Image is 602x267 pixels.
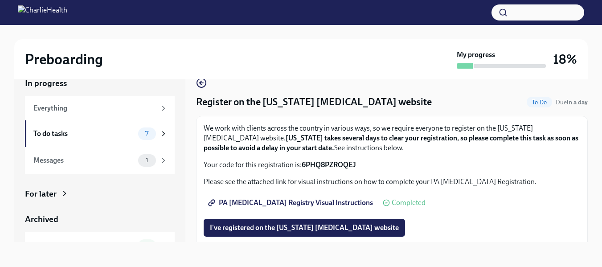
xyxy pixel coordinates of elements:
strong: 6PHQ8PZROQEJ [302,160,356,169]
strong: in a day [567,99,588,106]
span: Due [556,99,588,106]
strong: My progress [457,50,495,60]
a: Messages1 [25,147,175,174]
span: Completed [392,199,426,206]
a: Everything [25,96,175,120]
a: Archived [25,214,175,225]
img: CharlieHealth [18,5,67,20]
span: To Do [527,99,552,106]
h2: Preboarding [25,50,103,68]
span: September 20th, 2025 08:00 [556,98,588,107]
a: For later [25,188,175,200]
a: PA [MEDICAL_DATA] Registry Visual Instructions [204,194,379,212]
span: I've registered on the [US_STATE] [MEDICAL_DATA] website [210,223,399,232]
button: I've registered on the [US_STATE] [MEDICAL_DATA] website [204,219,405,237]
h4: Register on the [US_STATE] [MEDICAL_DATA] website [196,95,432,109]
span: 7 [140,130,154,137]
strong: [US_STATE] takes several days to clear your registration, so please complete this task as soon as... [204,134,578,152]
p: We work with clients across the country in various ways, so we require everyone to register on th... [204,123,580,153]
p: Please see the attached link for visual instructions on how to complete your PA [MEDICAL_DATA] Re... [204,177,580,187]
a: In progress [25,78,175,89]
div: To do tasks [33,129,135,139]
div: For later [25,188,57,200]
p: Your code for this registration is: [204,160,580,170]
h3: 18% [553,51,577,67]
a: Completed tasks [25,232,175,259]
span: PA [MEDICAL_DATA] Registry Visual Instructions [210,198,373,207]
div: Everything [33,103,156,113]
span: 1 [140,157,154,164]
a: To do tasks7 [25,120,175,147]
div: Completed tasks [33,241,135,251]
div: Messages [33,156,135,165]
